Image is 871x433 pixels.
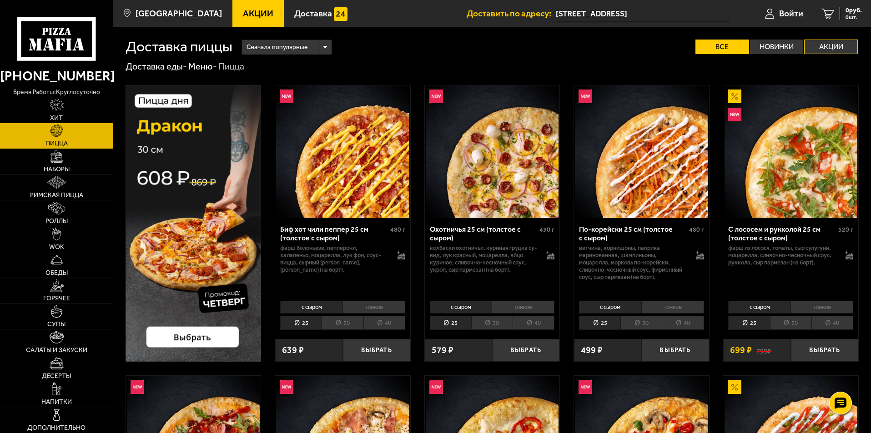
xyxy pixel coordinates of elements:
[728,316,770,330] li: 25
[429,380,443,394] img: Новинка
[45,140,68,147] span: Пицца
[581,346,603,355] span: 499 ₽
[49,244,64,250] span: WOK
[756,346,771,355] s: 799 ₽
[44,166,70,173] span: Наборы
[790,301,853,314] li: тонкое
[30,192,83,199] span: Римская пицца
[432,346,453,355] span: 579 ₽
[430,244,538,274] p: колбаски охотничьи, куриная грудка су-вид, лук красный, моцарелла, яйцо куриное, сливочно-чесночн...
[280,316,322,330] li: 25
[579,380,592,394] img: Новинка
[47,321,65,328] span: Супы
[334,7,347,21] img: 15daf4d41897b9f0e9f617042186c801.svg
[42,373,71,379] span: Десерты
[689,226,704,234] span: 480 г
[280,244,388,274] p: фарш болоньезе, пепперони, халапеньо, моцарелла, лук фри, соус-пицца, сырный [PERSON_NAME], [PERS...
[838,226,853,234] span: 520 г
[579,90,592,103] img: Новинка
[425,85,560,218] a: НовинкаОхотничья 25 см (толстое с сыром)
[779,9,803,18] span: Войти
[282,346,304,355] span: 639 ₽
[280,380,293,394] img: Новинка
[426,85,559,218] img: Охотничья 25 см (толстое с сыром)
[343,339,410,361] button: Выбрать
[276,85,409,218] img: Биф хот чили пеппер 25 см (толстое с сыром)
[322,316,363,330] li: 30
[188,61,217,72] a: Меню-
[641,339,709,361] button: Выбрать
[131,380,144,394] img: Новинка
[492,301,554,314] li: тонкое
[280,301,342,314] li: с сыром
[791,339,858,361] button: Выбрать
[556,5,730,22] span: Санкт-Петербург, улица Фучика, 21В
[430,316,471,330] li: 25
[575,85,708,218] img: По-корейски 25 см (толстое с сыром)
[27,425,86,431] span: Дополнительно
[218,61,244,73] div: Пицца
[41,399,72,405] span: Напитки
[730,346,752,355] span: 699 ₽
[280,90,293,103] img: Новинка
[728,90,741,103] img: Акционный
[728,244,836,266] p: фарш из лосося, томаты, сыр сулугуни, моцарелла, сливочно-чесночный соус, руккола, сыр пармезан (...
[846,7,862,14] span: 0 руб.
[390,226,405,234] span: 480 г
[492,339,559,361] button: Выбрать
[513,316,554,330] li: 40
[363,316,405,330] li: 40
[728,301,790,314] li: с сыром
[126,61,187,72] a: Доставка еды-
[43,295,70,302] span: Горячее
[728,108,741,121] img: Новинка
[294,9,332,18] span: Доставка
[136,9,222,18] span: [GEOGRAPHIC_DATA]
[811,316,853,330] li: 40
[574,85,709,218] a: НовинкаПо-корейски 25 см (толстое с сыром)
[430,301,492,314] li: с сыром
[556,5,730,22] input: Ваш адрес доставки
[467,9,556,18] span: Доставить по адресу:
[804,40,858,54] label: Акции
[579,244,687,281] p: ветчина, корнишоны, паприка маринованная, шампиньоны, моцарелла, морковь по-корейски, сливочно-че...
[45,218,68,224] span: Роллы
[430,225,538,242] div: Охотничья 25 см (толстое с сыром)
[662,316,704,330] li: 40
[342,301,405,314] li: тонкое
[728,380,741,394] img: Акционный
[539,226,554,234] span: 430 г
[846,15,862,20] span: 0 шт.
[641,301,704,314] li: тонкое
[243,9,273,18] span: Акции
[275,85,410,218] a: НовинкаБиф хот чили пеппер 25 см (толстое с сыром)
[620,316,662,330] li: 30
[429,90,443,103] img: Новинка
[723,85,858,218] a: АкционныйНовинкаС лососем и рукколой 25 см (толстое с сыром)
[471,316,513,330] li: 30
[579,316,620,330] li: 25
[50,115,63,121] span: Хит
[728,225,836,242] div: С лососем и рукколой 25 см (толстое с сыром)
[579,301,641,314] li: с сыром
[770,316,811,330] li: 30
[280,225,388,242] div: Биф хот чили пеппер 25 см (толстое с сыром)
[126,40,232,54] h1: Доставка пиццы
[695,40,749,54] label: Все
[579,225,687,242] div: По-корейски 25 см (толстое с сыром)
[45,270,68,276] span: Обеды
[247,39,307,56] span: Сначала популярные
[725,85,857,218] img: С лососем и рукколой 25 см (толстое с сыром)
[26,347,87,353] span: Салаты и закуски
[750,40,804,54] label: Новинки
